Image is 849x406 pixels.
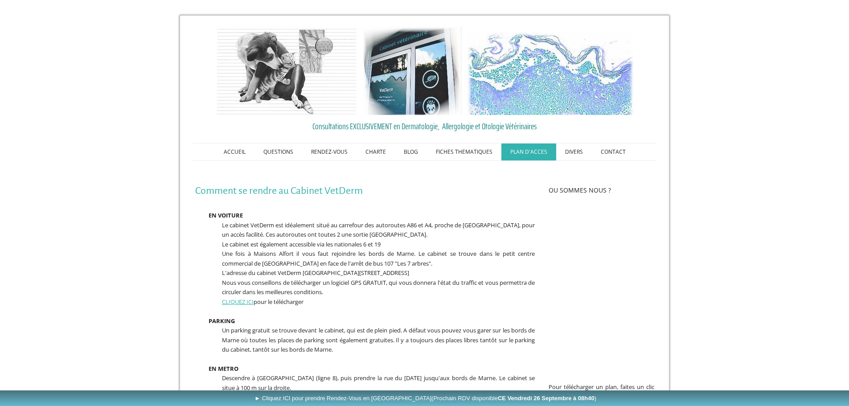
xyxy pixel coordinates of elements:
b: CE Vendredi 26 Septembre à 08h40 [498,395,595,402]
a: Consultations EXCLUSIVEMENT en Dermatologie, Allergologie et Otologie Vétérinaires [195,119,654,133]
span: ► Cliquez ICI pour prendre Rendez-Vous en [GEOGRAPHIC_DATA] [254,395,596,402]
a: ACCUEIL [215,144,254,160]
h1: Comment se rendre au Cabinet VetDerm [195,185,535,197]
span: L'adresse du cabinet VetDerm [GEOGRAPHIC_DATA][STREET_ADDRESS] [222,269,409,277]
span: Le cabinet est également accessible via les nationales 6 et 19 [222,240,381,248]
strong: PARKING [209,317,235,325]
strong: EN METRO [209,365,238,373]
span: Nous vous conseillons de télécharger un logiciel GPS GRATUIT, qui vous donnera l'état du traffic ... [222,279,535,296]
span: (Prochain RDV disponible ) [431,395,596,402]
strong: EN VOITURE [209,211,243,219]
a: DIVERS [556,144,592,160]
a: CHARTE [357,144,395,160]
a: CONTACT [592,144,635,160]
a: CLIQUEZ ICI [222,298,254,306]
span: Un parking gratuit se trouve devant le cabinet, qui est de plein pied. A défaut vous pouvez vous ... [222,326,535,353]
span: Descendre à [GEOGRAPHIC_DATA] (ligne 8), puis prendre la rue du [DATE] jusqu'aux bords de Marne. ... [222,374,535,392]
a: QUESTIONS [254,144,302,160]
a: RENDEZ-VOUS [302,144,357,160]
span: pour le télécharger [222,298,304,306]
span: Le cabinet VetDerm est idéalement situé au carrefour des autoroutes A86 et A4, proche de [GEOGRAP... [222,221,535,239]
a: FICHES THEMATIQUES [427,144,501,160]
span: Une fois à Maisons Alfort il vous faut rejoindre les bords de Marne. Le cabinet se trouve dans le... [222,250,535,267]
a: BLOG [395,144,427,160]
a: PLAN D'ACCES [501,144,556,160]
